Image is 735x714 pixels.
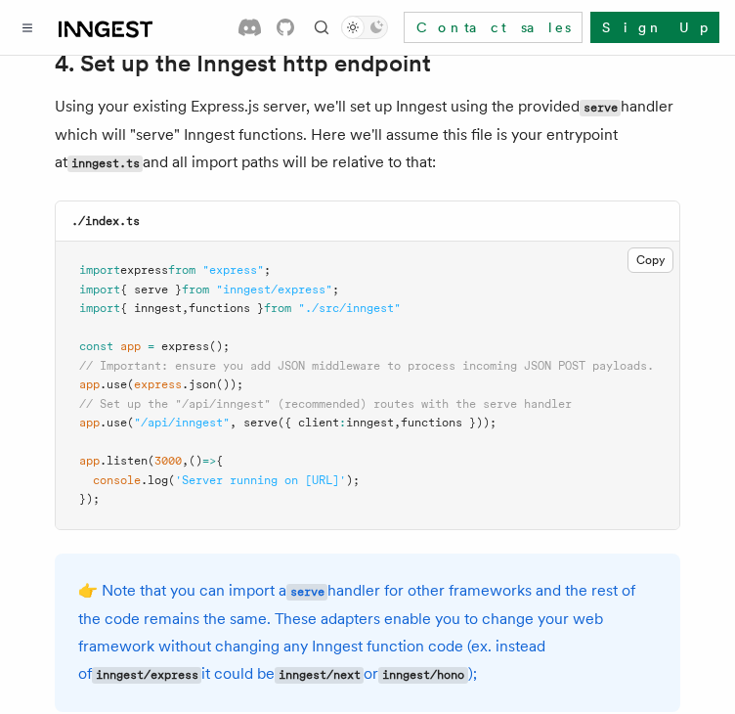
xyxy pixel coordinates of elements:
span: ( [148,454,154,468]
span: "inngest/express" [216,283,332,296]
span: ( [168,473,175,487]
span: serve [243,416,278,429]
span: functions })); [401,416,497,429]
span: inngest [346,416,394,429]
span: "./src/inngest" [298,301,401,315]
span: from [182,283,209,296]
span: ({ client [278,416,339,429]
code: inngest.ts [67,156,143,172]
span: app [120,339,141,353]
span: .json [182,378,216,391]
a: Contact sales [404,12,583,43]
span: ); [346,473,360,487]
span: .use [100,416,127,429]
span: 3000 [154,454,182,468]
span: ()); [216,378,243,391]
span: express [134,378,182,391]
span: ( [127,416,134,429]
p: Using your existing Express.js server, we'll set up Inngest using the provided handler which will... [55,93,680,177]
span: { serve } [120,283,182,296]
span: app [79,454,100,468]
span: 'Server running on [URL]' [175,473,346,487]
span: "/api/inngest" [134,416,230,429]
span: express [161,339,209,353]
span: (); [209,339,230,353]
span: functions } [189,301,264,315]
a: 4. Set up the Inngest http endpoint [55,50,431,77]
span: , [182,301,189,315]
code: inngest/hono [378,667,467,684]
span: from [168,263,195,277]
span: { inngest [120,301,182,315]
code: ./index.ts [71,214,140,228]
button: Toggle dark mode [341,16,388,39]
a: Sign Up [590,12,719,43]
span: .log [141,473,168,487]
button: Toggle navigation [16,16,39,39]
span: ; [264,263,271,277]
span: import [79,301,120,315]
span: , [182,454,189,468]
span: .use [100,378,127,391]
span: from [264,301,291,315]
span: app [79,378,100,391]
button: Find something... [310,16,333,39]
span: { [216,454,223,468]
span: , [230,416,237,429]
span: app [79,416,100,429]
code: inngest/express [92,667,201,684]
span: => [202,454,216,468]
span: , [394,416,401,429]
span: ( [127,378,134,391]
button: Copy [627,247,673,273]
code: serve [286,584,327,601]
p: 👉 Note that you can import a handler for other frameworks and the rest of the code remains the sa... [78,577,657,689]
span: const [79,339,113,353]
span: // Set up the "/api/inngest" (recommended) routes with the serve handler [79,397,572,411]
span: // Important: ensure you add JSON middleware to process incoming JSON POST payloads. [79,359,654,373]
a: serve [286,581,327,600]
code: serve [580,100,621,116]
span: express [120,263,168,277]
code: inngest/next [275,667,364,684]
span: import [79,283,120,296]
span: () [189,454,202,468]
span: "express" [202,263,264,277]
span: = [148,339,154,353]
span: console [93,473,141,487]
span: .listen [100,454,148,468]
span: : [339,416,346,429]
span: }); [79,492,100,506]
span: ; [332,283,339,296]
span: import [79,263,120,277]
